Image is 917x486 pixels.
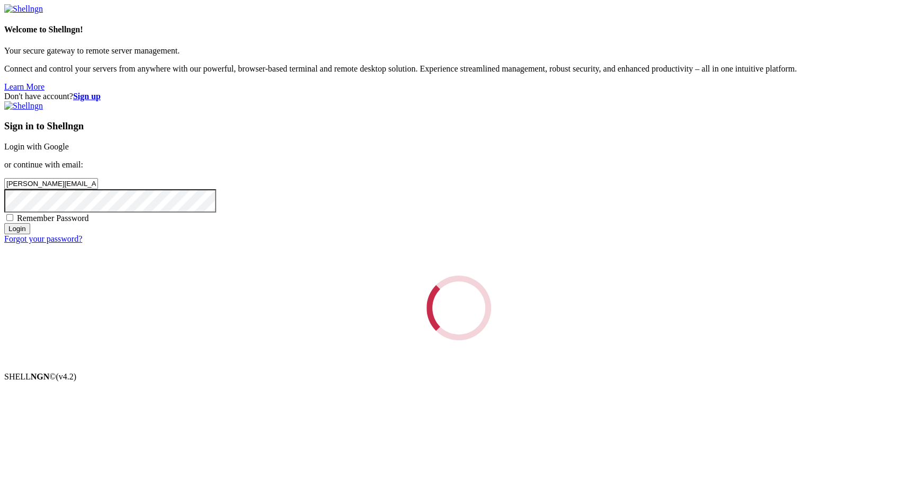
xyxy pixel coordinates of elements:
h3: Sign in to Shellngn [4,120,913,132]
b: NGN [31,372,50,381]
img: Shellngn [4,101,43,111]
p: Your secure gateway to remote server management. [4,46,913,56]
a: Learn More [4,82,44,91]
div: Loading... [414,263,503,353]
input: Remember Password [6,214,13,221]
input: Email address [4,178,98,189]
img: Shellngn [4,4,43,14]
span: SHELL © [4,372,76,381]
h4: Welcome to Shellngn! [4,25,913,34]
a: Sign up [73,92,101,101]
a: Login with Google [4,142,69,151]
p: Connect and control your servers from anywhere with our powerful, browser-based terminal and remo... [4,64,913,74]
span: Remember Password [17,214,89,223]
p: or continue with email: [4,160,913,170]
input: Login [4,223,30,234]
div: Don't have account? [4,92,913,101]
a: Forgot your password? [4,234,82,243]
span: 4.2.0 [56,372,77,381]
